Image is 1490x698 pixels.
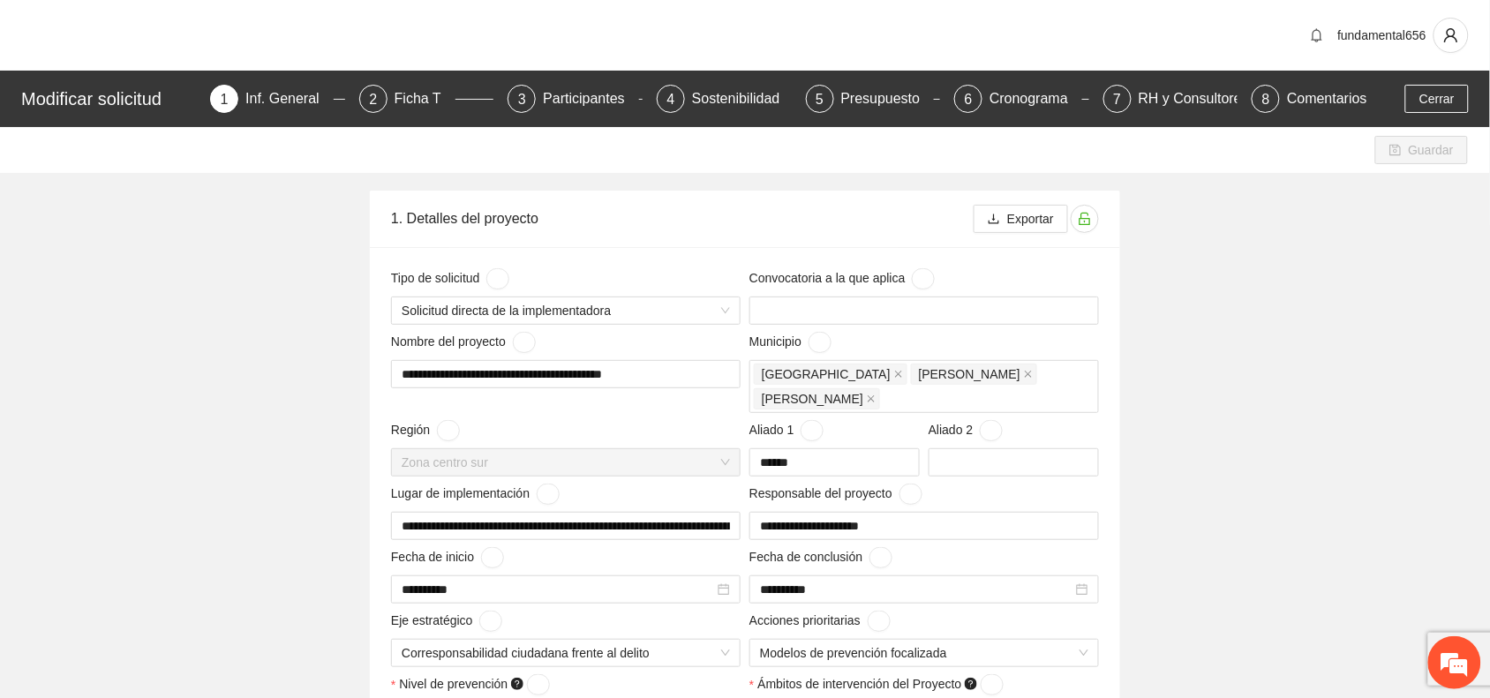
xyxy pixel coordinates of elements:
[486,268,509,289] button: Tipo de solicitud
[749,611,891,632] span: Acciones prioritarias
[481,547,504,568] button: Fecha de inicio
[754,388,880,409] span: Aquiles Serdán
[867,394,876,403] span: close
[513,332,536,353] button: Nombre del proyecto
[1338,28,1426,42] span: fundamental656
[809,332,832,353] button: Municipio
[974,205,1068,233] button: downloadExportar
[395,85,455,113] div: Ficha T
[359,85,494,113] div: 2Ficha T
[912,268,935,289] button: Convocatoria a la que aplica
[1071,205,1099,233] button: unlock
[990,85,1082,113] div: Cronograma
[391,268,509,289] span: Tipo de solicitud
[929,420,1003,441] span: Aliado 2
[92,90,297,113] div: Chatee con nosotros ahora
[868,611,891,632] button: Acciones prioritarias
[511,678,523,690] span: question-circle
[369,92,377,107] span: 2
[899,484,922,505] button: Responsable del proyecto
[391,484,560,505] span: Lugar de implementación
[1072,212,1098,226] span: unlock
[391,611,502,632] span: Eje estratégico
[988,213,1000,227] span: download
[894,370,903,379] span: close
[399,674,550,695] span: Nivel de prevención
[102,236,244,414] span: Estamos en línea.
[981,674,1004,695] button: Ámbitos de intervención del Proyecto question-circle
[402,449,730,476] span: Zona centro sur
[1405,85,1469,113] button: Cerrar
[801,420,824,441] button: Aliado 1
[919,364,1020,384] span: [PERSON_NAME]
[1434,18,1469,53] button: user
[437,420,460,441] button: Región
[479,611,502,632] button: Eje estratégico
[290,9,332,51] div: Minimizar ventana de chat en vivo
[749,268,935,289] span: Convocatoria a la que aplica
[221,92,229,107] span: 1
[754,364,907,385] span: Chihuahua
[692,85,794,113] div: Sostenibilidad
[1287,85,1367,113] div: Comentarios
[954,85,1089,113] div: 6Cronograma
[1434,27,1468,43] span: user
[518,92,526,107] span: 3
[391,332,536,353] span: Nombre del proyecto
[841,85,935,113] div: Presupuesto
[667,92,675,107] span: 4
[543,85,639,113] div: Participantes
[1303,21,1331,49] button: bell
[1139,85,1263,113] div: RH y Consultores
[1113,92,1121,107] span: 7
[1262,92,1270,107] span: 8
[1024,370,1033,379] span: close
[760,640,1088,666] span: Modelos de prevención focalizada
[749,420,824,441] span: Aliado 1
[391,547,504,568] span: Fecha de inicio
[965,678,977,690] span: question-circle
[391,420,460,441] span: Región
[965,92,973,107] span: 6
[527,674,550,695] button: Nivel de prevención question-circle
[537,484,560,505] button: Lugar de implementación
[762,364,891,384] span: [GEOGRAPHIC_DATA]
[757,674,1004,695] span: Ámbitos de intervención del Proyecto
[1375,136,1468,164] button: saveGuardar
[402,297,730,324] span: Solicitud directa de la implementadora
[762,389,863,409] span: [PERSON_NAME]
[911,364,1037,385] span: Cuauhtémoc
[1304,28,1330,42] span: bell
[1007,209,1054,229] span: Exportar
[210,85,345,113] div: 1Inf. General
[749,484,922,505] span: Responsable del proyecto
[402,640,730,666] span: Corresponsabilidad ciudadana frente al delito
[245,85,334,113] div: Inf. General
[9,482,336,544] textarea: Escriba su mensaje y pulse “Intro”
[508,85,643,113] div: 3Participantes
[391,193,974,244] div: 1. Detalles del proyecto
[21,85,199,113] div: Modificar solicitud
[1252,85,1367,113] div: 8Comentarios
[657,85,792,113] div: 4Sostenibilidad
[980,420,1003,441] button: Aliado 2
[869,547,892,568] button: Fecha de conclusión
[1419,89,1455,109] span: Cerrar
[1103,85,1238,113] div: 7RH y Consultores
[806,85,941,113] div: 5Presupuesto
[749,547,892,568] span: Fecha de conclusión
[749,332,832,353] span: Municipio
[816,92,824,107] span: 5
